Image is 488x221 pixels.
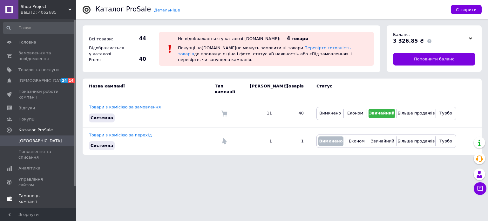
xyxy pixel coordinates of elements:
span: 4 [287,35,290,41]
div: Каталог ProSale [95,6,151,13]
span: Гаманець компанії [18,193,59,204]
button: Більше продажів [398,109,434,118]
div: Всі товари: [87,35,122,44]
span: Баланс: [393,32,410,37]
div: Не відображається у каталозі [DOMAIN_NAME]: [178,36,281,41]
input: Пошук [3,22,75,34]
img: Комісія за замовлення [221,110,227,117]
a: Товари з комісією за замовлення [89,105,161,109]
span: Аналітика [18,165,40,171]
button: Більше продажів [398,136,434,146]
button: Звичайний [369,109,395,118]
span: Замовлення та повідомлення [18,50,59,62]
span: Турбо [439,111,452,115]
span: Створити [456,7,477,12]
span: Покупці на [DOMAIN_NAME] не можуть замовити ці товари. до продажу: є ціна і фото, статус «В наявн... [178,45,352,62]
button: Турбо [437,136,454,146]
span: Звичайний [369,111,395,115]
td: Тип кампанії [215,79,243,100]
td: 1 [278,127,310,155]
span: Покупці [18,116,36,122]
span: товари [292,36,308,41]
img: :exclamation: [165,44,175,54]
span: 3 326.85 ₴ [393,38,424,44]
button: Чат з покупцем [474,182,486,195]
span: Вимкнено [319,111,341,115]
div: Ваш ID: 4062685 [21,10,76,15]
a: Детальніше [154,8,180,12]
span: Каталог ProSale [18,127,53,133]
span: Турбо [439,139,452,143]
button: Турбо [437,109,454,118]
a: Товари з комісією за перехід [89,133,152,137]
td: Товарів [278,79,310,100]
a: Поповнити баланс [393,53,475,66]
span: Більше продажів [397,139,435,143]
span: Відгуки [18,105,35,111]
td: 40 [278,100,310,127]
span: 40 [124,56,146,63]
button: Вимкнено [318,109,342,118]
button: Економ [347,136,366,146]
span: 44 [124,35,146,42]
span: Товари та послуги [18,67,59,73]
span: Управління сайтом [18,176,59,188]
span: 24 [60,78,68,83]
span: [GEOGRAPHIC_DATA] [18,138,62,144]
span: Звичайний [371,139,394,143]
td: [PERSON_NAME] [243,79,278,100]
td: Назва кампанії [83,79,215,100]
td: Статус [310,79,456,100]
button: Вимкнено [318,136,343,146]
span: [DEMOGRAPHIC_DATA] [18,78,65,84]
span: Вимкнено [319,139,342,143]
span: Поповнення та списання [18,149,59,160]
span: Системна [91,115,113,120]
span: 14 [68,78,75,83]
div: Відображається у каталозі Prom: [87,44,122,64]
button: Економ [345,109,365,118]
span: Поповнити баланс [414,56,454,62]
td: 1 [243,127,278,155]
span: Більше продажів [397,111,435,115]
span: Економ [349,139,365,143]
button: Звичайний [370,136,395,146]
span: Показники роботи компанії [18,89,59,100]
span: Shop Project [21,4,68,10]
span: Системна [91,143,113,148]
span: Головна [18,39,36,45]
button: Створити [451,5,482,14]
td: 11 [243,100,278,127]
img: Комісія за перехід [221,138,227,144]
span: Економ [347,111,363,115]
a: Перевірте готовність товарів [178,45,351,56]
